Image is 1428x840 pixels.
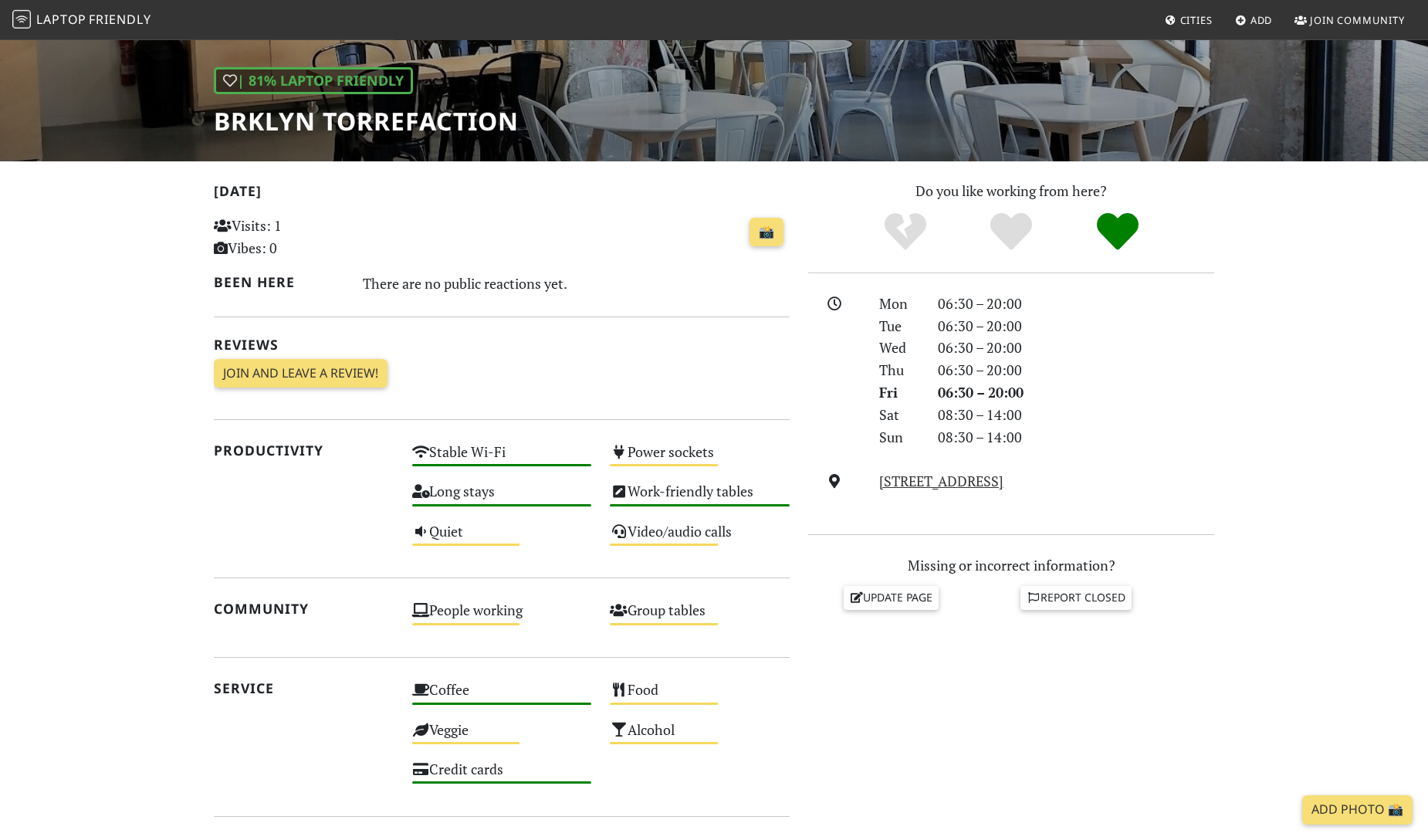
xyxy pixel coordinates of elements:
[403,598,601,637] div: People working
[601,717,799,757] div: Alcohol
[844,586,939,609] a: Update page
[214,680,394,696] h2: Service
[601,598,799,637] div: Group tables
[808,180,1214,202] p: Do you like working from here?
[870,315,929,337] div: Tue
[929,426,1223,449] div: 08:30 – 14:00
[1064,211,1171,253] div: Definitely!
[601,439,799,479] div: Power sockets
[1020,586,1132,609] a: Report closed
[929,293,1223,315] div: 06:30 – 20:00
[870,293,929,315] div: Mon
[214,67,413,94] div: | 81% Laptop Friendly
[1302,795,1413,825] a: Add Photo 📸
[929,381,1223,404] div: 06:30 – 20:00
[1229,6,1279,34] a: Add
[214,442,394,459] h2: Productivity
[870,404,929,426] div: Sat
[89,11,151,28] span: Friendly
[750,218,783,247] a: 📸
[870,359,929,381] div: Thu
[403,717,601,757] div: Veggie
[214,183,790,205] h2: [DATE]
[601,479,799,518] div: Work-friendly tables
[214,337,790,353] h2: Reviews
[929,404,1223,426] div: 08:30 – 14:00
[214,107,519,136] h1: BRKLYN Torrefaction
[1180,13,1213,27] span: Cities
[808,554,1214,577] p: Missing or incorrect information?
[403,677,601,716] div: Coffee
[929,359,1223,381] div: 06:30 – 20:00
[1250,13,1273,27] span: Add
[214,274,344,290] h2: Been here
[601,677,799,716] div: Food
[879,472,1003,490] a: [STREET_ADDRESS]
[214,359,387,388] a: Join and leave a review!
[852,211,959,253] div: No
[1159,6,1219,34] a: Cities
[403,439,601,479] div: Stable Wi-Fi
[403,519,601,558] div: Quiet
[870,426,929,449] div: Sun
[363,271,790,296] div: There are no public reactions yet.
[1288,6,1411,34] a: Join Community
[601,519,799,558] div: Video/audio calls
[958,211,1064,253] div: Yes
[403,479,601,518] div: Long stays
[36,11,86,28] span: Laptop
[12,7,151,34] a: LaptopFriendly LaptopFriendly
[929,337,1223,359] div: 06:30 – 20:00
[214,601,394,617] h2: Community
[929,315,1223,337] div: 06:30 – 20:00
[403,757,601,796] div: Credit cards
[214,215,394,259] p: Visits: 1 Vibes: 0
[12,10,31,29] img: LaptopFriendly
[870,337,929,359] div: Wed
[1310,13,1405,27] span: Join Community
[870,381,929,404] div: Fri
